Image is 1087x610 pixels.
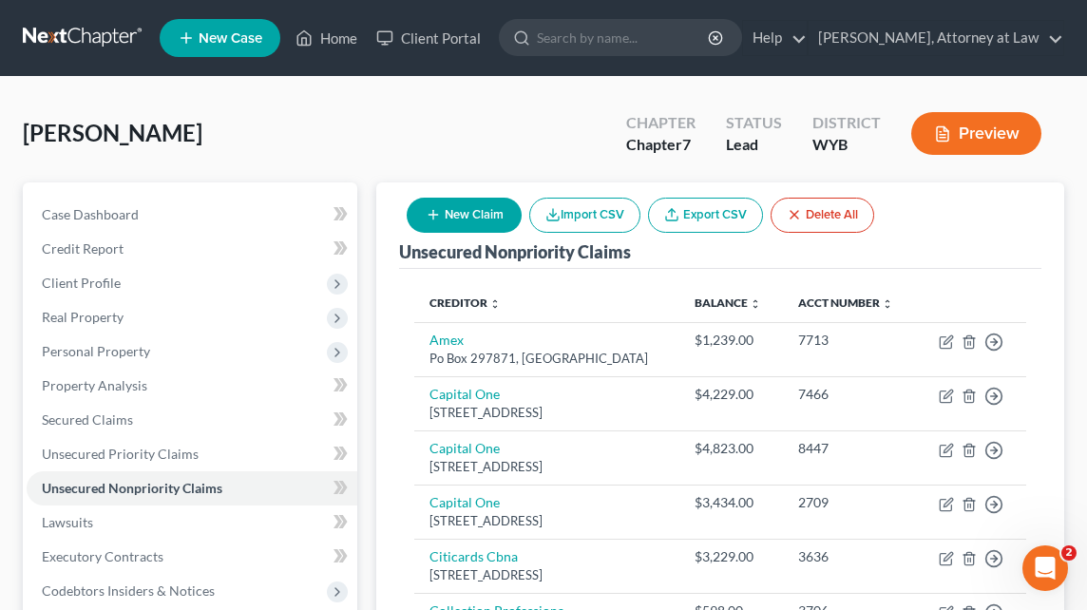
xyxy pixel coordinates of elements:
div: [STREET_ADDRESS] [429,566,664,584]
button: Delete All [771,198,874,233]
i: unfold_more [750,298,761,310]
button: Preview [911,112,1041,155]
div: $3,229.00 [695,547,768,566]
div: 3636 [798,547,902,566]
a: Lawsuits [27,505,357,540]
a: Acct Number unfold_more [798,295,893,310]
a: Unsecured Priority Claims [27,437,357,471]
div: $4,823.00 [695,439,768,458]
div: $1,239.00 [695,331,768,350]
button: New Claim [407,198,522,233]
a: Export CSV [648,198,763,233]
a: Capital One [429,494,500,510]
div: Po Box 297871, [GEOGRAPHIC_DATA] [429,350,664,368]
i: unfold_more [489,298,501,310]
span: Unsecured Priority Claims [42,446,199,462]
a: Client Portal [367,21,490,55]
span: 2 [1061,545,1077,561]
div: 7466 [798,385,902,404]
div: Status [726,112,782,134]
a: Creditor unfold_more [429,295,501,310]
a: [PERSON_NAME], Attorney at Law [809,21,1063,55]
a: Property Analysis [27,369,357,403]
i: unfold_more [882,298,893,310]
span: Credit Report [42,240,124,257]
div: District [812,112,881,134]
span: Case Dashboard [42,206,139,222]
span: Personal Property [42,343,150,359]
div: 2709 [798,493,902,512]
span: New Case [199,31,262,46]
a: Credit Report [27,232,357,266]
span: Lawsuits [42,514,93,530]
div: Unsecured Nonpriority Claims [399,240,631,263]
div: [STREET_ADDRESS] [429,404,664,422]
div: [STREET_ADDRESS] [429,458,664,476]
a: Home [286,21,367,55]
a: Secured Claims [27,403,357,437]
div: 8447 [798,439,902,458]
span: Real Property [42,309,124,325]
span: Client Profile [42,275,121,291]
input: Search by name... [537,20,711,55]
a: Help [743,21,807,55]
a: Balance unfold_more [695,295,761,310]
div: Chapter [626,112,696,134]
a: Capital One [429,440,500,456]
span: Executory Contracts [42,548,163,564]
span: Property Analysis [42,377,147,393]
a: Executory Contracts [27,540,357,574]
div: Lead [726,134,782,156]
iframe: Intercom live chat [1022,545,1068,591]
a: Citicards Cbna [429,548,518,564]
a: Unsecured Nonpriority Claims [27,471,357,505]
a: Case Dashboard [27,198,357,232]
div: $4,229.00 [695,385,768,404]
span: Unsecured Nonpriority Claims [42,480,222,496]
a: Capital One [429,386,500,402]
div: 7713 [798,331,902,350]
div: Chapter [626,134,696,156]
span: Secured Claims [42,411,133,428]
div: [STREET_ADDRESS] [429,512,664,530]
button: Import CSV [529,198,640,233]
span: Codebtors Insiders & Notices [42,582,215,599]
a: Amex [429,332,464,348]
span: [PERSON_NAME] [23,119,202,146]
div: $3,434.00 [695,493,768,512]
span: 7 [682,135,691,153]
div: WYB [812,134,881,156]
